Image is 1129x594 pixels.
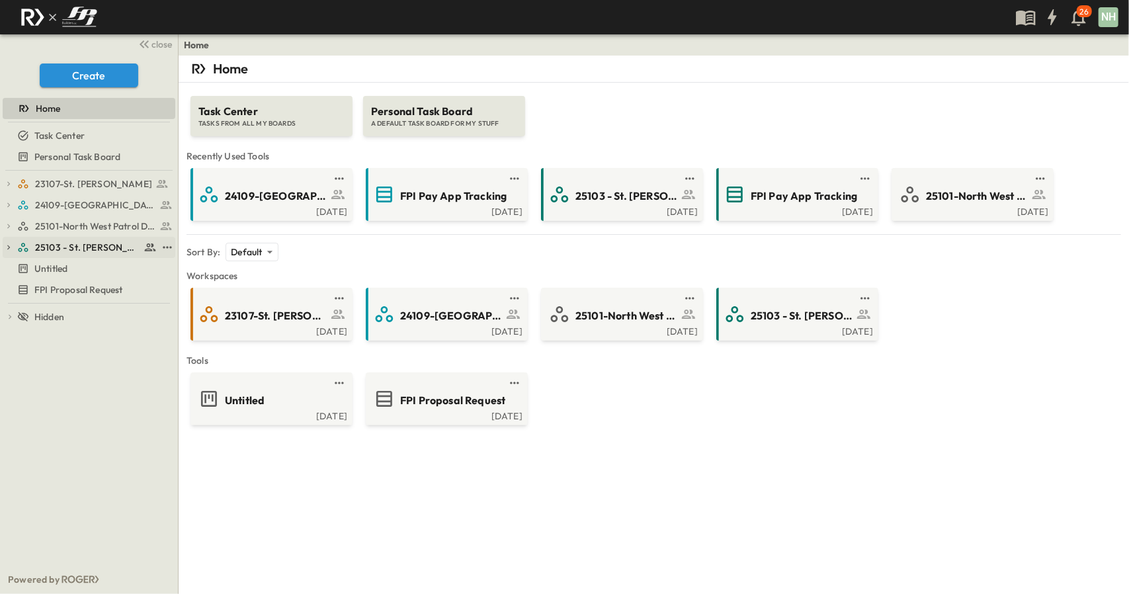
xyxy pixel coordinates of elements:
[371,104,517,119] span: Personal Task Board
[3,280,173,299] a: FPI Proposal Request
[894,184,1048,205] a: 25101-North West Patrol Division
[3,237,175,258] div: 25103 - St. [PERSON_NAME] Phase 2test
[368,304,523,325] a: 24109-[GEOGRAPHIC_DATA][PERSON_NAME]
[3,173,175,194] div: 23107-St. [PERSON_NAME]test
[719,184,873,205] a: FPI Pay App Tracking
[3,258,175,279] div: Untitledtest
[3,99,173,118] a: Home
[16,3,102,31] img: c8d7d1ed905e502e8f77bf7063faec64e13b34fdb1f2bdd94b0e311fc34f8000.png
[544,325,698,335] a: [DATE]
[3,279,175,300] div: FPI Proposal Requesttest
[34,310,64,323] span: Hidden
[198,104,345,119] span: Task Center
[3,146,175,167] div: Personal Task Boardtest
[400,308,503,323] span: 24109-[GEOGRAPHIC_DATA][PERSON_NAME]
[225,393,265,408] span: Untitled
[187,245,220,259] p: Sort By:
[36,102,61,115] span: Home
[1097,6,1120,28] button: NH
[719,325,873,335] a: [DATE]
[17,238,157,257] a: 25103 - St. [PERSON_NAME] Phase 2
[17,196,173,214] a: 24109-St. Teresa of Calcutta Parish Hall
[133,34,175,53] button: close
[926,189,1028,204] span: 25101-North West Patrol Division
[193,409,347,420] a: [DATE]
[187,269,1121,282] span: Workspaces
[857,171,873,187] button: test
[193,325,347,335] a: [DATE]
[507,375,523,391] button: test
[575,308,678,323] span: 25101-North West Patrol Division
[1080,7,1089,17] p: 26
[368,205,523,216] a: [DATE]
[184,38,218,52] nav: breadcrumbs
[544,184,698,205] a: 25103 - St. [PERSON_NAME] Phase 2
[3,148,173,166] a: Personal Task Board
[362,83,526,136] a: Personal Task BoardA DEFAULT TASK BOARD FOR MY STUFF
[226,243,278,261] div: Default
[3,216,175,237] div: 25101-North West Patrol Divisiontest
[35,177,152,191] span: 23107-St. [PERSON_NAME]
[225,308,327,323] span: 23107-St. [PERSON_NAME]
[34,129,85,142] span: Task Center
[682,290,698,306] button: test
[331,375,347,391] button: test
[187,354,1121,367] span: Tools
[231,245,262,259] p: Default
[751,308,853,323] span: 25103 - St. [PERSON_NAME] Phase 2
[213,60,249,78] p: Home
[17,217,173,235] a: 25101-North West Patrol Division
[575,189,678,204] span: 25103 - St. [PERSON_NAME] Phase 2
[193,205,347,216] a: [DATE]
[225,189,327,204] span: 24109-[GEOGRAPHIC_DATA][PERSON_NAME]
[371,119,517,128] span: A DEFAULT TASK BOARD FOR MY STUFF
[682,171,698,187] button: test
[34,283,122,296] span: FPI Proposal Request
[1032,171,1048,187] button: test
[193,184,347,205] a: 24109-[GEOGRAPHIC_DATA][PERSON_NAME]
[159,239,175,255] button: test
[331,290,347,306] button: test
[507,290,523,306] button: test
[719,304,873,325] a: 25103 - St. [PERSON_NAME] Phase 2
[368,184,523,205] a: FPI Pay App Tracking
[152,38,173,51] span: close
[368,325,523,335] a: [DATE]
[719,205,873,216] a: [DATE]
[3,259,173,278] a: Untitled
[751,189,857,204] span: FPI Pay App Tracking
[1099,7,1118,27] div: NH
[400,189,507,204] span: FPI Pay App Tracking
[331,171,347,187] button: test
[35,241,140,254] span: 25103 - St. [PERSON_NAME] Phase 2
[35,220,156,233] span: 25101-North West Patrol Division
[17,175,173,193] a: 23107-St. [PERSON_NAME]
[857,290,873,306] button: test
[3,194,175,216] div: 24109-St. Teresa of Calcutta Parish Halltest
[193,304,347,325] a: 23107-St. [PERSON_NAME]
[368,409,523,420] a: [DATE]
[189,83,354,136] a: Task CenterTASKS FROM ALL MY BOARDS
[368,388,523,409] a: FPI Proposal Request
[198,119,345,128] span: TASKS FROM ALL MY BOARDS
[507,171,523,187] button: test
[3,126,173,145] a: Task Center
[894,205,1048,216] a: [DATE]
[187,149,1121,163] span: Recently Used Tools
[400,393,505,408] span: FPI Proposal Request
[34,262,67,275] span: Untitled
[184,38,210,52] a: Home
[34,150,120,163] span: Personal Task Board
[544,205,698,216] a: [DATE]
